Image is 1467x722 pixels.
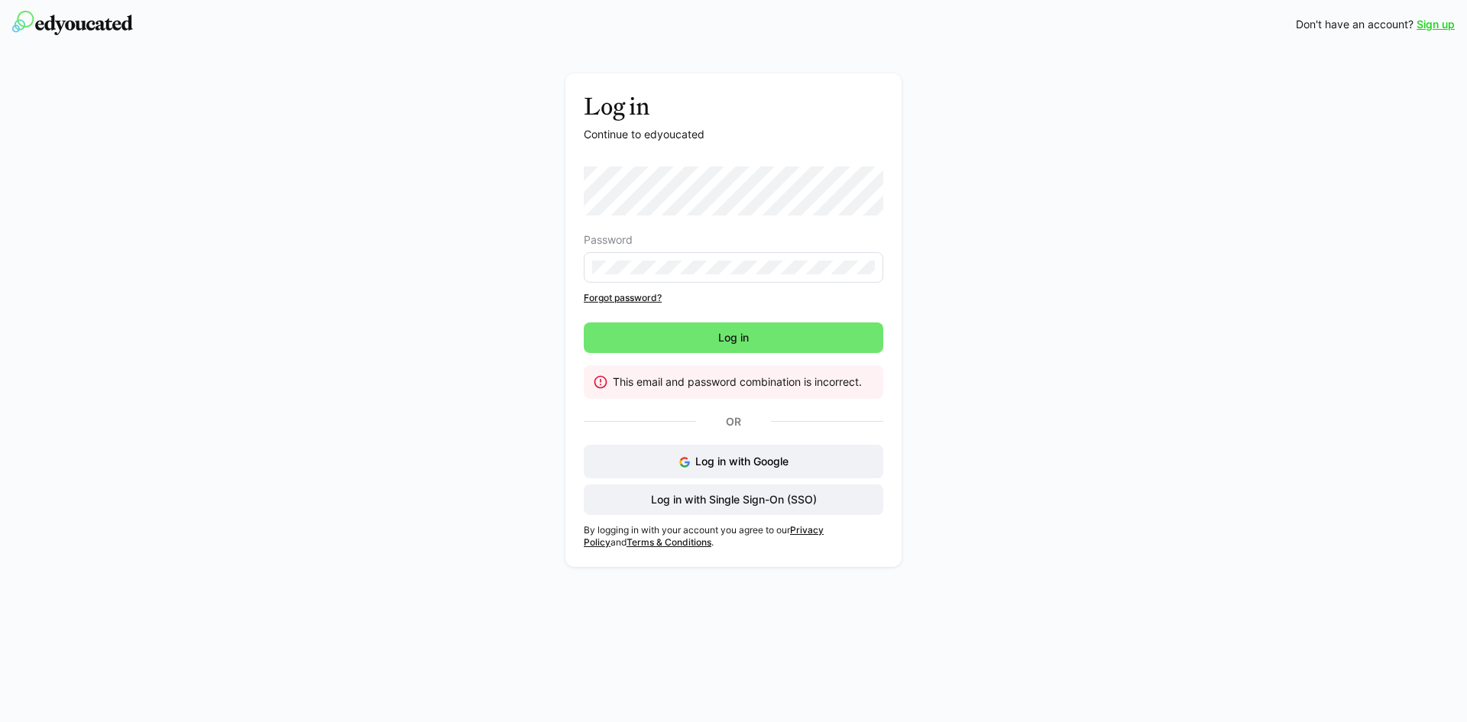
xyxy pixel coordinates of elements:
[695,455,789,468] span: Log in with Google
[584,445,883,478] button: Log in with Google
[584,292,883,304] a: Forgot password?
[613,374,871,390] div: This email and password combination is incorrect.
[584,92,883,121] h3: Log in
[1417,17,1455,32] a: Sign up
[627,536,711,548] a: Terms & Conditions
[716,330,751,345] span: Log in
[1296,17,1414,32] span: Don't have an account?
[584,484,883,515] button: Log in with Single Sign-On (SSO)
[649,492,819,507] span: Log in with Single Sign-On (SSO)
[584,524,883,549] p: By logging in with your account you agree to our and .
[584,524,824,548] a: Privacy Policy
[584,322,883,353] button: Log in
[12,11,133,35] img: edyoucated
[584,127,883,142] p: Continue to edyoucated
[696,411,771,432] p: Or
[584,234,633,246] span: Password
